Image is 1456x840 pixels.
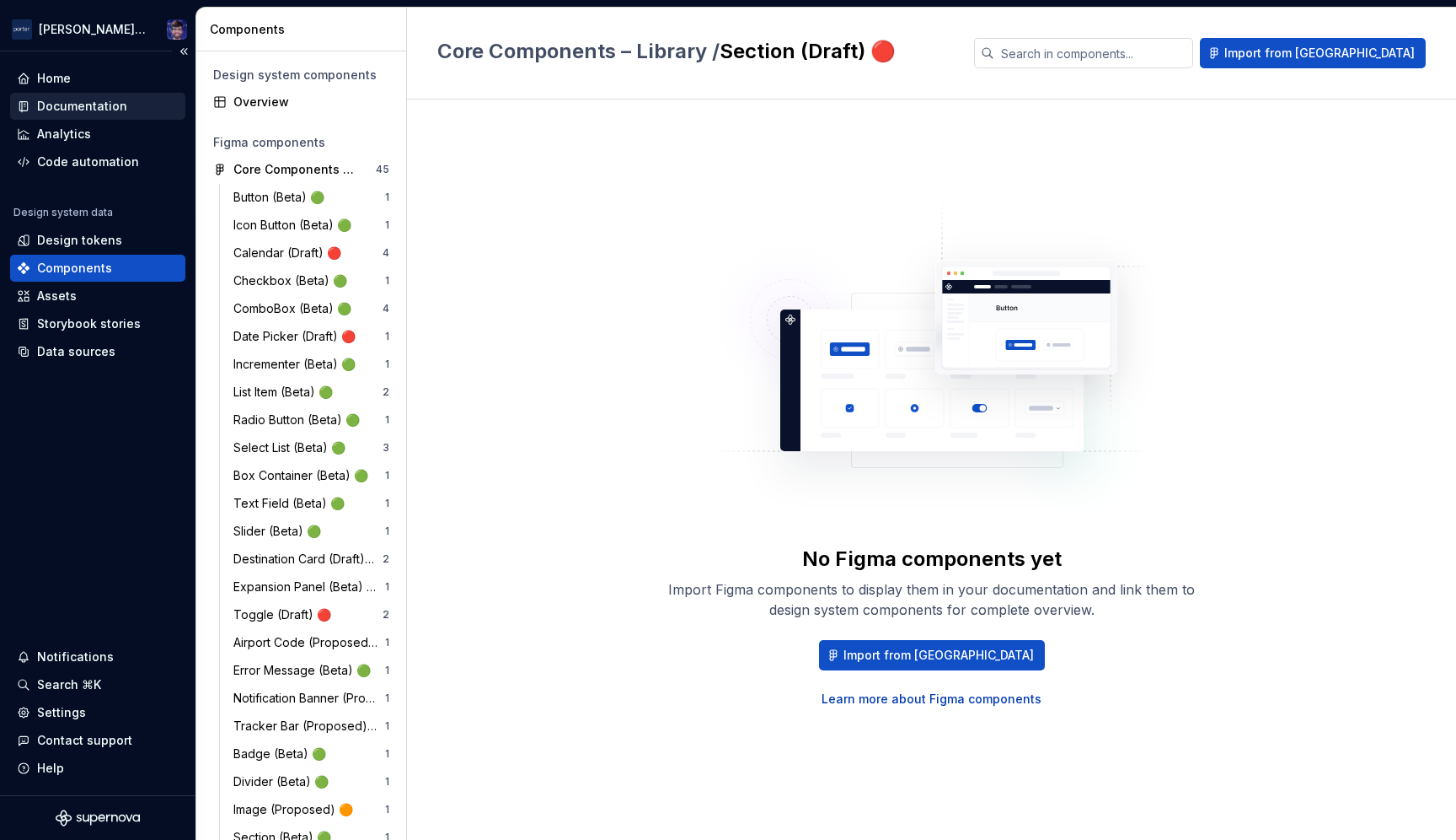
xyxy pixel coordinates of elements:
[385,692,389,705] div: 1
[437,39,720,63] span: Core Components – Library /
[37,126,91,143] div: Analytics
[385,218,389,232] div: 1
[385,580,389,594] div: 1
[37,315,141,332] div: Storybook stories
[385,413,389,427] div: 1
[383,385,389,399] div: 2
[233,606,338,623] div: Toggle (Draft) 🔴
[383,608,389,622] div: 2
[1200,38,1426,68] button: Import from [GEOGRAPHIC_DATA]
[227,657,396,684] a: Error Message (Beta) 🟢1
[227,267,396,294] a: Checkbox (Beta) 🟢1
[37,153,139,170] div: Code automation
[10,93,185,120] a: Documentation
[385,497,389,510] div: 1
[233,439,352,456] div: Select List (Beta) 🟢
[227,713,396,740] a: Tracker Bar (Proposed) 🟠1
[233,272,354,289] div: Checkbox (Beta) 🟢
[385,469,389,482] div: 1
[210,21,399,38] div: Components
[233,412,367,428] div: Radio Button (Beta) 🟢
[37,260,112,277] div: Components
[822,691,1041,708] a: Learn more about Figma components
[233,217,358,234] div: Icon Button (Beta) 🟢
[233,523,328,540] div: Slider (Beta) 🟢
[37,98,127,115] div: Documentation
[385,525,389,538] div: 1
[227,768,396,795] a: Divider (Beta) 🟢1
[233,495,351,512] div: Text Field (Beta) 🟢
[385,747,389,761] div: 1
[167,19,187,40] img: Colin LeBlanc
[10,227,185,254] a: Design tokens
[227,601,396,628] a: Toggle (Draft) 🔴2
[437,38,954,65] h2: Section (Draft) 🔴
[10,338,185,365] a: Data sources
[10,65,185,92] a: Home
[376,163,389,176] div: 45
[227,379,396,406] a: List Item (Beta) 🟢2
[233,356,362,373] div: Incrementer (Beta) 🟢
[383,246,389,260] div: 4
[385,775,389,789] div: 1
[385,358,389,371] div: 1
[227,323,396,350] a: Date Picker (Draft) 🔴1
[37,288,77,304] div: Assets
[233,300,358,317] div: ComboBox (Beta) 🟢
[233,551,383,568] div: Destination Card (Draft) 🔴
[12,19,32,40] img: f0306bc8-3074-41fb-b11c-7d2e8671d5eb.png
[227,434,396,461] a: Select List (Beta) 🟢3
[227,184,396,211] a: Button (Beta) 🟢1
[1224,45,1415,62] span: Import from [GEOGRAPHIC_DATA]
[383,441,389,455] div: 3
[385,719,389,733] div: 1
[227,351,396,378] a: Incrementer (Beta) 🟢1
[10,148,185,175] a: Code automation
[385,191,389,204] div: 1
[172,40,195,63] button: Collapse sidebar
[233,384,340,401] div: List Item (Beta) 🟢
[227,518,396,545] a: Slider (Beta) 🟢1
[227,740,396,767] a: Badge (Beta) 🟢1
[206,89,396,116] a: Overview
[385,274,389,288] div: 1
[233,746,333,762] div: Badge (Beta) 🟢
[37,704,86,721] div: Settings
[233,189,331,206] div: Button (Beta) 🟢
[37,732,132,749] div: Contact support
[39,21,147,38] div: [PERSON_NAME] Airlines
[227,490,396,517] a: Text Field (Beta) 🟢1
[227,462,396,489] a: Box Container (Beta) 🟢1
[233,245,348,261] div: Calendar (Draft) 🔴
[37,676,101,693] div: Search ⌘K
[10,283,185,310] a: Assets
[37,70,71,87] div: Home
[383,552,389,566] div: 2
[227,295,396,322] a: ComboBox (Beta) 🟢4
[819,640,1045,670] button: Import from [GEOGRAPHIC_DATA]
[213,134,389,151] div: Figma components
[213,67,389,83] div: Design system components
[10,310,185,337] a: Storybook stories
[227,796,396,823] a: Image (Proposed) 🟠1
[10,671,185,698] button: Search ⌘K
[37,760,64,777] div: Help
[10,643,185,670] button: Notifications
[233,801,360,818] div: Image (Proposed) 🟠
[227,573,396,600] a: Expansion Panel (Beta) 🟢1
[385,803,389,816] div: 1
[233,328,362,345] div: Date Picker (Draft) 🔴
[10,755,185,782] button: Help
[662,579,1202,620] div: Import Figma components to display them in your documentation and link them to design system comp...
[802,546,1062,573] div: No Figma components yet
[3,11,192,47] button: [PERSON_NAME] AirlinesColin LeBlanc
[994,38,1193,68] input: Search in components...
[233,94,389,110] div: Overview
[233,161,359,178] div: Core Components – Library
[233,579,385,595] div: Expansion Panel (Beta) 🟢
[233,718,385,735] div: Tracker Bar (Proposed) 🟠
[56,810,140,827] svg: Supernova Logo
[233,773,335,790] div: Divider (Beta) 🟢
[385,636,389,649] div: 1
[206,156,396,183] a: Core Components – Library45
